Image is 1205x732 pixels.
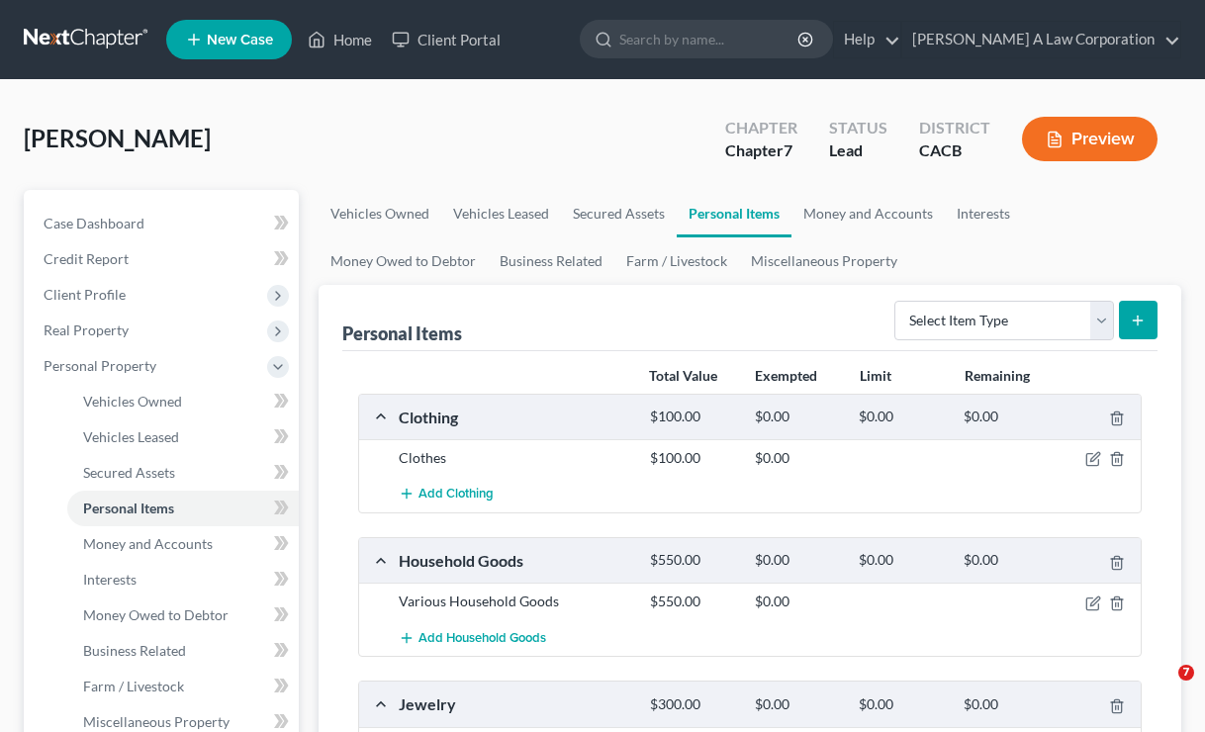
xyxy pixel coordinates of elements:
[399,476,494,512] button: Add Clothing
[677,190,791,237] a: Personal Items
[649,367,717,384] strong: Total Value
[83,464,175,481] span: Secured Assets
[44,286,126,303] span: Client Profile
[849,551,954,570] div: $0.00
[67,384,299,419] a: Vehicles Owned
[83,535,213,552] span: Money and Accounts
[745,408,850,426] div: $0.00
[919,117,990,139] div: District
[640,408,745,426] div: $100.00
[725,117,797,139] div: Chapter
[614,237,739,285] a: Farm / Livestock
[829,139,887,162] div: Lead
[389,550,640,571] div: Household Goods
[389,448,640,468] div: Clothes
[24,124,211,152] span: [PERSON_NAME]
[28,206,299,241] a: Case Dashboard
[745,592,850,611] div: $0.00
[745,448,850,468] div: $0.00
[619,21,800,57] input: Search by name...
[67,491,299,526] a: Personal Items
[784,140,792,159] span: 7
[83,642,186,659] span: Business Related
[67,419,299,455] a: Vehicles Leased
[67,562,299,597] a: Interests
[28,241,299,277] a: Credit Report
[849,695,954,714] div: $0.00
[739,237,909,285] a: Miscellaneous Property
[399,619,546,656] button: Add Household Goods
[640,551,745,570] div: $550.00
[389,693,640,714] div: Jewelry
[791,190,945,237] a: Money and Accounts
[389,407,640,427] div: Clothing
[965,367,1030,384] strong: Remaining
[919,139,990,162] div: CACB
[488,237,614,285] a: Business Related
[849,408,954,426] div: $0.00
[725,139,797,162] div: Chapter
[1022,117,1158,161] button: Preview
[755,367,817,384] strong: Exempted
[67,669,299,704] a: Farm / Livestock
[954,695,1059,714] div: $0.00
[1178,665,1194,681] span: 7
[83,713,230,730] span: Miscellaneous Property
[319,237,488,285] a: Money Owed to Debtor
[418,630,546,646] span: Add Household Goods
[1138,665,1185,712] iframe: Intercom live chat
[640,592,745,611] div: $550.00
[561,190,677,237] a: Secured Assets
[945,190,1022,237] a: Interests
[954,551,1059,570] div: $0.00
[83,393,182,410] span: Vehicles Owned
[207,33,273,47] span: New Case
[418,487,494,503] span: Add Clothing
[44,250,129,267] span: Credit Report
[83,428,179,445] span: Vehicles Leased
[298,22,382,57] a: Home
[67,526,299,562] a: Money and Accounts
[83,500,174,516] span: Personal Items
[389,592,640,611] div: Various Household Goods
[44,321,129,338] span: Real Property
[441,190,561,237] a: Vehicles Leased
[860,367,891,384] strong: Limit
[83,606,229,623] span: Money Owed to Debtor
[902,22,1180,57] a: [PERSON_NAME] A Law Corporation
[67,633,299,669] a: Business Related
[44,215,144,231] span: Case Dashboard
[319,190,441,237] a: Vehicles Owned
[342,321,462,345] div: Personal Items
[834,22,900,57] a: Help
[829,117,887,139] div: Status
[745,695,850,714] div: $0.00
[83,678,184,694] span: Farm / Livestock
[67,455,299,491] a: Secured Assets
[745,551,850,570] div: $0.00
[640,695,745,714] div: $300.00
[382,22,510,57] a: Client Portal
[67,597,299,633] a: Money Owed to Debtor
[83,571,137,588] span: Interests
[44,357,156,374] span: Personal Property
[640,448,745,468] div: $100.00
[954,408,1059,426] div: $0.00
